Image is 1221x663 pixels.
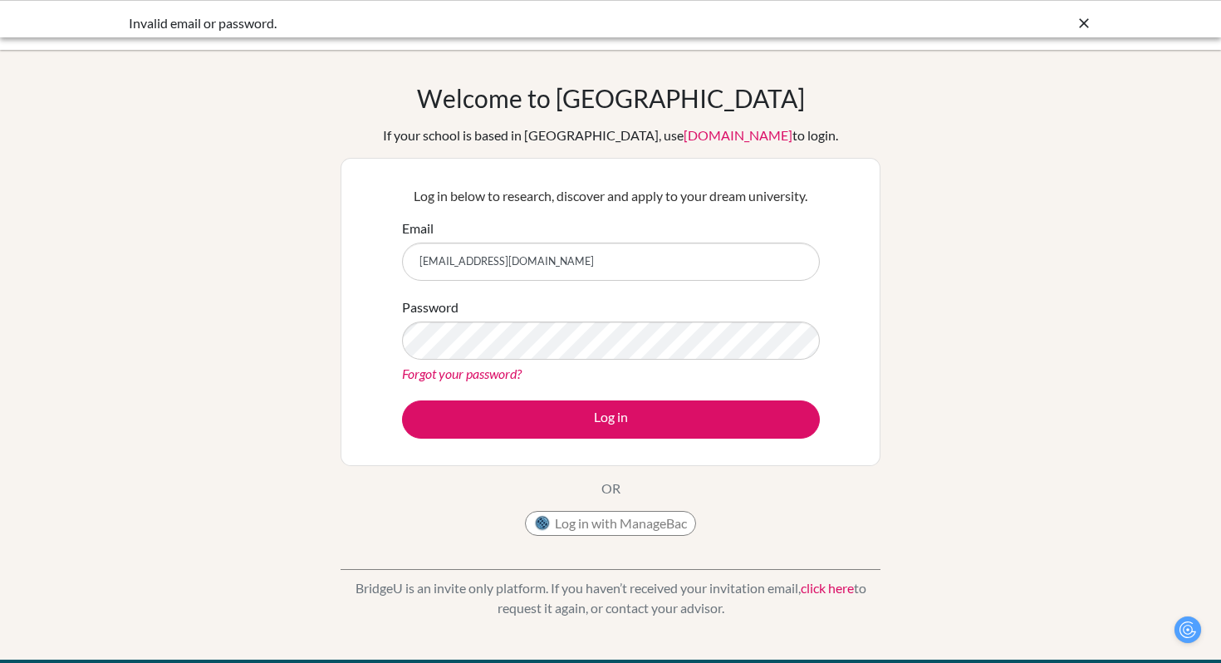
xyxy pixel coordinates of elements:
[417,83,805,113] h1: Welcome to [GEOGRAPHIC_DATA]
[601,479,620,498] p: OR
[402,297,458,317] label: Password
[402,219,434,238] label: Email
[402,400,820,439] button: Log in
[341,578,880,618] p: BridgeU is an invite only platform. If you haven’t received your invitation email, to request it ...
[801,580,854,596] a: click here
[684,127,792,143] a: [DOMAIN_NAME]
[402,186,820,206] p: Log in below to research, discover and apply to your dream university.
[383,125,838,145] div: If your school is based in [GEOGRAPHIC_DATA], use to login.
[129,13,843,33] div: Invalid email or password.
[402,366,522,381] a: Forgot your password?
[525,511,696,536] button: Log in with ManageBac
